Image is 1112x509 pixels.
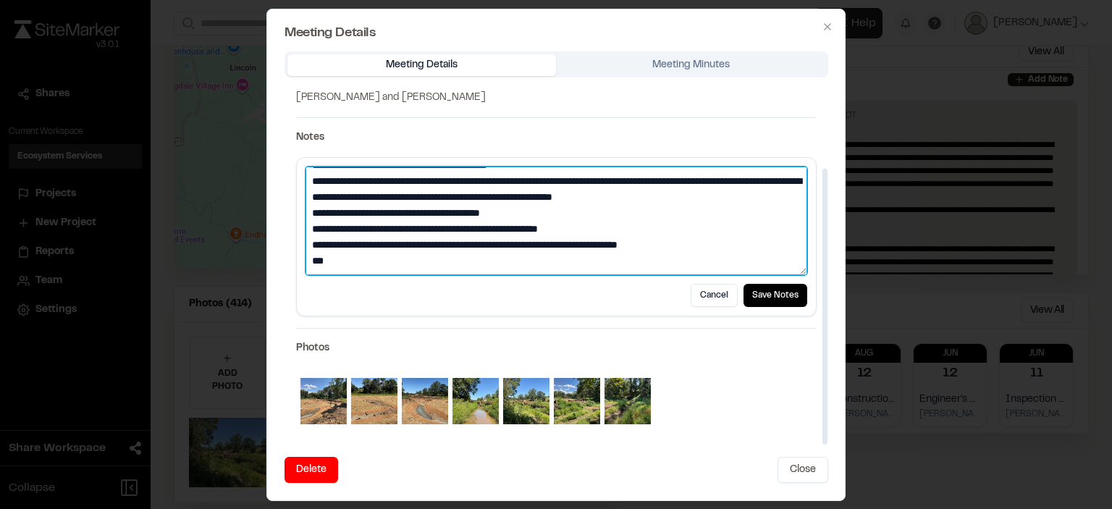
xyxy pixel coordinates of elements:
button: Meeting Minutes [556,54,825,76]
h3: Photos [296,340,817,356]
h2: Meeting Details [285,27,828,40]
h3: Notes [296,130,817,146]
img: file [402,378,448,424]
button: Meeting Details [287,54,556,76]
img: file [351,378,397,424]
img: file [554,378,600,424]
img: file [300,378,347,424]
img: file [605,378,651,424]
button: Delete [285,457,338,483]
img: file [452,378,499,424]
button: Save Notes [744,284,807,307]
p: [PERSON_NAME] and [PERSON_NAME] [296,90,817,106]
img: file [503,378,549,424]
button: Cancel [691,284,738,307]
button: Close [778,457,828,483]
